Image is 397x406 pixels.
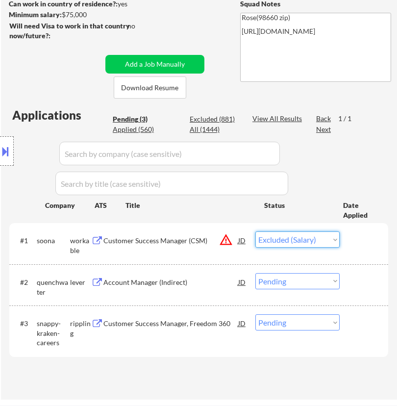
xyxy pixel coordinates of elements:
[219,233,233,247] button: warning_amber
[237,231,246,249] div: JD
[237,273,246,291] div: JD
[237,314,246,332] div: JD
[103,319,238,329] div: Customer Success Manager, Freedom 360
[338,114,361,124] div: 1 / 1
[190,114,239,124] div: Excluded (881)
[125,201,255,210] div: Title
[343,201,376,220] div: Date Applied
[105,55,204,74] button: Add a Job Manually
[9,22,131,40] strong: Will need Visa to work in that country now/future?:
[190,125,239,134] div: All (1444)
[316,114,332,124] div: Back
[70,319,91,338] div: rippling
[70,278,91,287] div: lever
[9,10,62,19] strong: Minimum salary:
[9,10,172,20] div: $75,000
[20,319,29,329] div: #3
[37,319,70,348] div: snappy-kraken-careers
[264,196,329,214] div: Status
[103,278,238,287] div: Account Manager (Indirect)
[316,125,332,134] div: Next
[70,236,91,255] div: workable
[20,278,29,287] div: #2
[127,21,155,31] div: no
[37,278,70,297] div: quenchwater
[252,114,305,124] div: View All Results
